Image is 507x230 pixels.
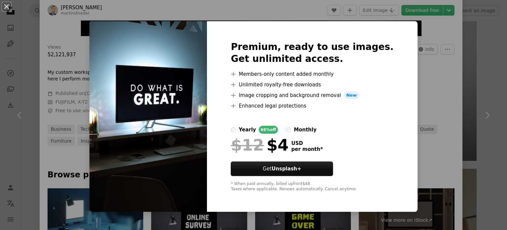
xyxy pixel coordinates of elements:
[231,181,393,192] div: * When paid annually, billed upfront $48 Taxes where applicable. Renews automatically. Cancel any...
[231,81,393,89] li: Unlimited royalty-free downloads
[259,126,278,134] div: 66% off
[89,21,207,212] img: photo-1503437313881-503a91226402
[286,127,291,132] input: monthly
[231,127,236,132] input: yearly66%off
[231,41,393,65] h2: Premium, ready to use images. Get unlimited access.
[344,91,359,99] span: New
[231,136,288,154] div: $4
[239,126,256,134] div: yearly
[231,91,393,99] li: Image cropping and background removal
[231,102,393,110] li: Enhanced legal protections
[231,70,393,78] li: Members-only content added monthly
[294,126,317,134] div: monthly
[231,136,264,154] span: $12
[231,161,333,176] button: GetUnsplash+
[291,140,323,146] span: USD
[291,146,323,152] span: per month *
[272,166,301,172] strong: Unsplash+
